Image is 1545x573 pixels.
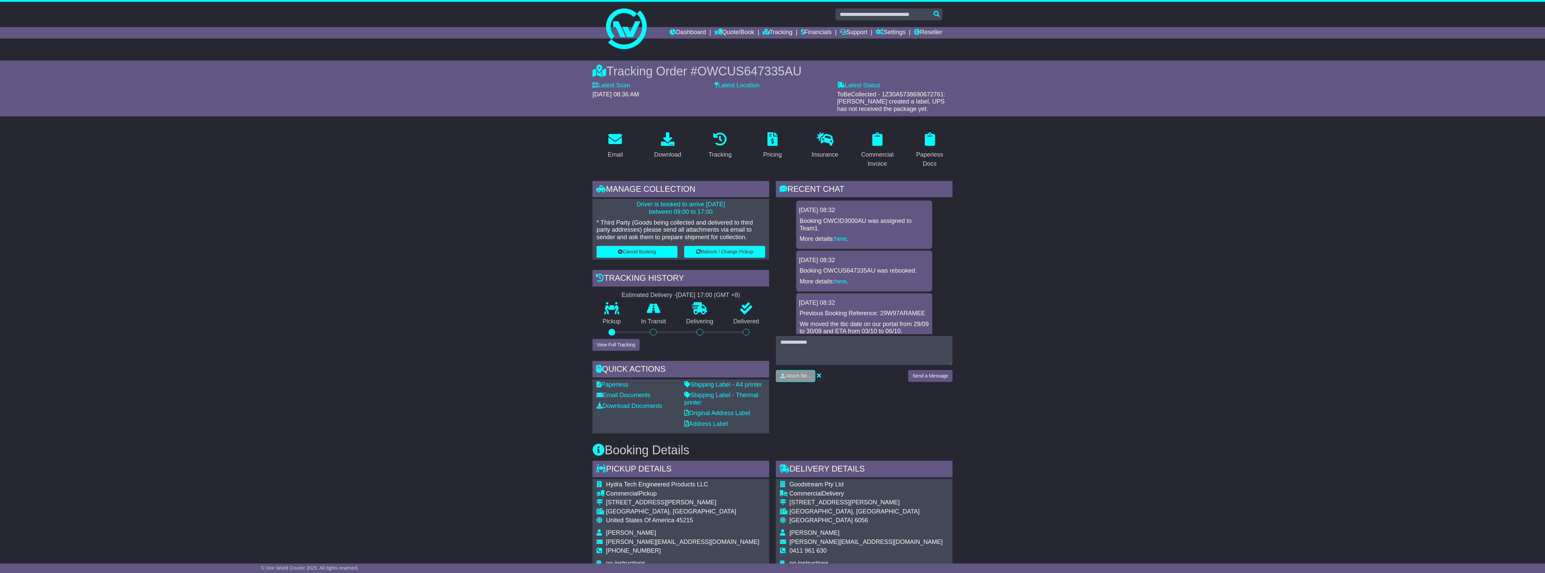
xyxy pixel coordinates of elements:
[834,278,847,285] a: here
[837,82,880,89] label: Latest Status
[789,508,943,515] div: [GEOGRAPHIC_DATA], [GEOGRAPHIC_DATA]
[911,150,948,168] div: Paperless Docs
[715,82,759,89] label: Latest Location
[789,481,844,488] span: Goodstream Pty Ltd
[854,517,868,524] span: 6056
[800,267,929,275] p: Booking OWCUS647335AU was rebooked.
[606,547,661,554] span: [PHONE_NUMBER]
[592,91,639,98] span: [DATE] 08:36 AM
[684,410,750,416] a: Original Address Label
[606,538,759,545] span: [PERSON_NAME][EMAIL_ADDRESS][DOMAIN_NAME]
[676,318,723,325] p: Delivering
[606,481,708,488] span: Hydra Tech Engineered Products LLC
[876,27,905,39] a: Settings
[606,490,759,498] div: Pickup
[606,560,645,567] span: no instructions
[801,27,832,39] a: Financials
[684,246,765,258] button: Rebook / Change Pickup
[789,538,943,545] span: [PERSON_NAME][EMAIL_ADDRESS][DOMAIN_NAME]
[789,490,822,497] span: Commercial
[606,499,759,506] div: [STREET_ADDRESS][PERSON_NAME]
[859,150,896,168] div: Commercial Invoice
[697,64,802,78] span: OWCUS647335AU
[592,339,640,351] button: View Full Tracking
[704,130,736,162] a: Tracking
[592,181,769,199] div: Manage collection
[789,499,943,506] div: [STREET_ADDRESS][PERSON_NAME]
[800,321,929,335] p: We moved the tbc date on our portal from 29/09 to 30/09 and ETA from 03/10 to 06/10.
[723,318,769,325] p: Delivered
[789,529,839,536] span: [PERSON_NAME]
[592,461,769,479] div: Pickup Details
[789,490,943,498] div: Delivery
[776,461,953,479] div: Delivery Details
[597,381,628,388] a: Paperless
[837,91,945,112] span: ToBeCollected - 1Z30A5738690672761: [PERSON_NAME] created a label, UPS has not received the packa...
[670,27,706,39] a: Dashboard
[592,443,953,457] h3: Booking Details
[807,130,843,162] a: Insurance
[650,130,686,162] a: Download
[654,150,681,159] div: Download
[592,82,630,89] label: Latest Scan
[907,130,953,171] a: Paperless Docs
[854,130,900,171] a: Commercial Invoice
[606,508,759,515] div: [GEOGRAPHIC_DATA], [GEOGRAPHIC_DATA]
[914,27,942,39] a: Reseller
[606,490,639,497] span: Commercial
[676,292,740,299] div: [DATE] 17:00 (GMT +8)
[800,278,929,285] p: More details: .
[592,361,769,379] div: Quick Actions
[763,150,782,159] div: Pricing
[709,150,732,159] div: Tracking
[606,529,656,536] span: [PERSON_NAME]
[789,517,853,524] span: [GEOGRAPHIC_DATA]
[776,181,953,199] div: RECENT CHAT
[800,310,929,317] p: Previous Booking Reference: 29W97ARAMEE
[261,565,359,571] span: © One World Courier 2025. All rights reserved.
[789,560,829,567] span: no instructions
[840,27,867,39] a: Support
[684,420,728,427] a: Address Label
[631,318,676,325] p: In Transit
[603,130,627,162] a: Email
[592,292,769,299] div: Estimated Delivery -
[608,150,623,159] div: Email
[834,235,847,242] a: here
[597,392,650,398] a: Email Documents
[597,246,677,258] button: Cancel Booking
[799,207,930,214] div: [DATE] 08:32
[592,318,631,325] p: Pickup
[759,130,786,162] a: Pricing
[684,381,762,388] a: Shipping Label - A4 printer
[811,150,838,159] div: Insurance
[606,517,674,524] span: United States Of America
[597,403,662,409] a: Download Documents
[676,517,693,524] span: 45215
[763,27,792,39] a: Tracking
[597,219,765,241] p: * Third Party (Goods being collected and delivered to third party addresses) please send all atta...
[908,370,953,382] button: Send a Message
[597,201,765,215] p: Driver is booked to arrive [DATE] between 09:00 to 17:00
[592,64,953,78] div: Tracking Order #
[799,257,930,264] div: [DATE] 08:32
[789,547,827,554] span: 0411 961 630
[684,392,758,406] a: Shipping Label - Thermal printer
[800,235,929,243] p: More details: .
[800,217,929,232] p: Booking OWCID3000AU was assigned to Team1.
[592,270,769,288] div: Tracking history
[714,27,754,39] a: Quote/Book
[799,299,930,307] div: [DATE] 08:32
